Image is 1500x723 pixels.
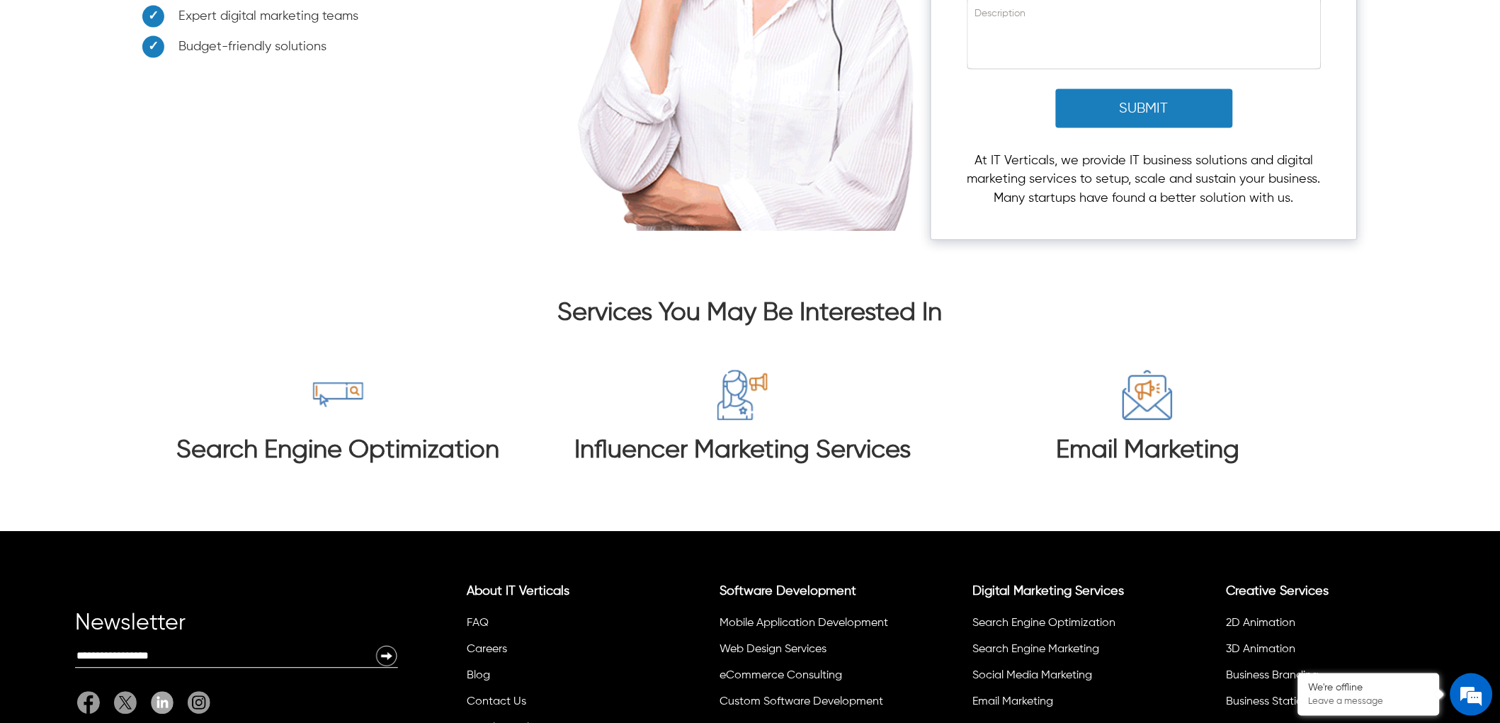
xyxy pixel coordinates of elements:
[181,692,210,715] a: It Verticals Instagram
[178,38,326,57] span: Budget-friendly solutions
[720,586,856,598] a: Software Development
[114,692,137,715] img: Twitter
[77,692,100,715] img: Facebook
[574,436,911,467] h3: Influencer Marketing Services
[6,6,40,41] img: logo_Zg8I0qSkbAqR2WFHt3p6CTuqpyXMFPubPcD2OT02zFN43Cy9FUNNG3NEPhM_Q1qe_.png
[1226,671,1319,682] a: Business Branding
[6,130,271,144] a: Driven by SalesIQ
[720,618,888,630] a: Mobile Application Development
[6,81,115,130] textarea: Type your message and click 'Submit'
[375,645,398,668] img: Newsletter Submit
[973,618,1116,630] a: Search Engine Optimization
[971,666,1165,692] li: Social Media Marketing
[1224,692,1418,718] li: Business Stationery
[17,132,101,144] em: Driven by SalesIQ
[107,692,144,715] a: Twitter
[1226,644,1295,656] a: 3D Animation
[1121,369,1174,422] img: itvert-seo-email-marketing
[467,644,507,656] a: Careers
[971,692,1165,718] li: Email Marketing
[720,671,842,682] a: eCommerce Consulting
[176,436,499,467] h3: Search Engine Optimization
[967,152,1322,209] p: At IT Verticals, we provide IT business solutions and digital marketing services to setup, scale ...
[467,618,489,630] a: FAQ
[1226,697,1325,708] a: Business Stationery
[973,671,1093,682] a: Social Media Marketing
[151,692,174,714] img: Linkedin
[1056,436,1239,467] h3: Email Marketing
[188,692,210,715] img: It Verticals Instagram
[6,54,196,66] span: We are offline. Please leave us a message.
[971,639,1165,666] li: Search Engine Marketing
[465,639,659,666] li: Careers
[971,613,1165,639] li: Search Engine Optimization
[1309,682,1429,694] div: We're offline
[6,144,37,156] em: Submit
[1224,666,1418,692] li: Business Branding
[1226,586,1329,598] a: Creative Services
[6,67,271,81] a: Driven by SalesIQ
[717,666,911,692] li: eCommerce Consulting
[142,299,1358,329] h3: Services You May Be Interested In
[467,697,526,708] a: Contact Us
[465,613,659,639] li: FAQ
[6,67,17,78] img: salesiqlogo_leal7QplfZFryJ6FIlVepeu7OftD7mt8q6exU6-34PB8prfIgodN67KcxXM9Y7JQ_.png
[156,369,521,501] a: itvert-seo-search-engine-marketingSearch Engine Optimization
[75,617,399,645] div: Newsletter
[17,68,101,80] em: Driven by SalesIQ
[720,697,883,708] a: Custom Software Development
[973,586,1125,598] a: Digital Marketing Services
[1224,639,1418,666] li: 3D Animation
[465,666,659,692] li: Blog
[973,644,1100,656] a: Search Engine Marketing
[973,697,1054,708] a: Email Marketing
[467,671,490,682] a: Blog
[6,41,271,54] div: Leave a message
[966,369,1331,501] a: itvert-seo-email-marketingEmail Marketing
[77,692,107,715] a: Facebook
[1226,618,1295,630] a: 2D Animation
[467,586,569,598] a: About IT Verticals
[6,130,17,142] img: salesiqlogo_leal7QplfZFryJ6FIlVepeu7OftD7mt8q6exU6-34PB8prfIgodN67KcxXM9Y7JQ_.png
[178,7,358,26] span: Expert digital marketing teams
[1056,89,1233,128] button: Submit
[465,692,659,718] li: Contact Us
[1224,613,1418,639] li: 2D Animation
[717,613,911,639] li: Mobile Application Development
[717,639,911,666] li: Web Design Services
[312,369,365,422] img: itvert-seo-search-engine-marketing
[716,369,769,422] img: itvert-seo-influencer-marketing
[717,692,911,718] li: Custom Software Development
[1309,696,1429,707] p: Leave a message
[561,369,926,501] a: itvert-seo-influencer-marketingInfluencer Marketing Services
[720,644,826,656] a: Web Design Services
[144,692,181,715] a: Linkedin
